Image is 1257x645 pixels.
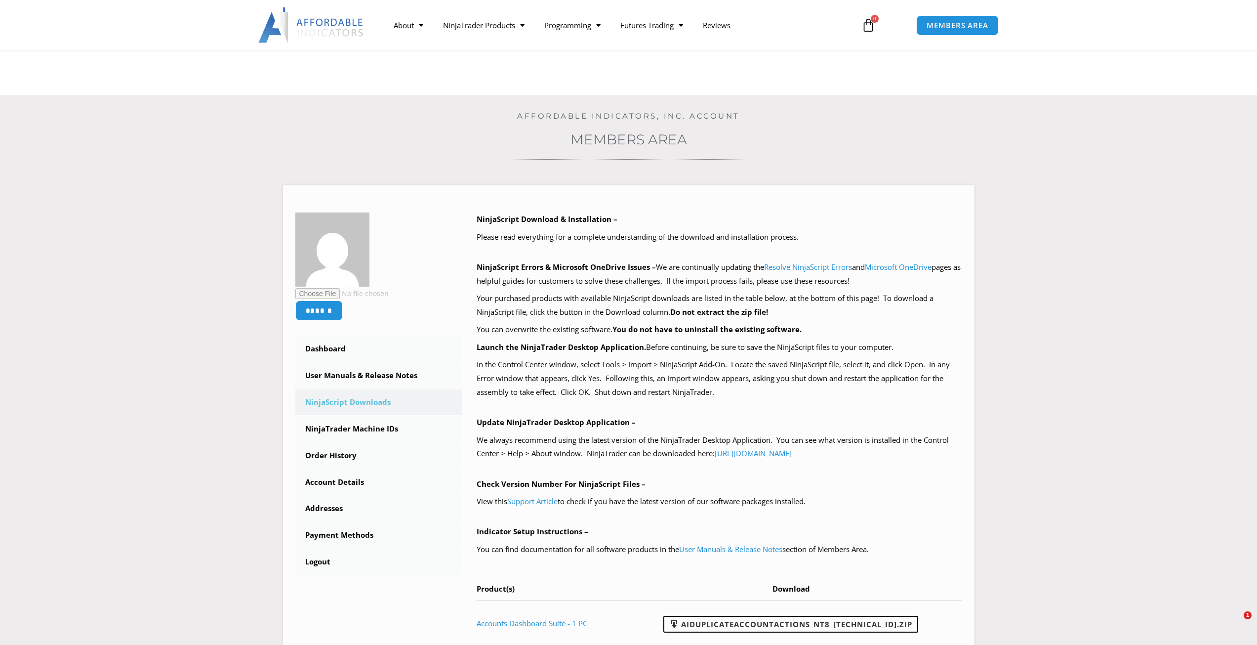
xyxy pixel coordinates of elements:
p: We are continually updating the and pages as helpful guides for customers to solve these challeng... [477,260,962,288]
span: Download [772,584,810,594]
a: User Manuals & Release Notes [679,544,782,554]
a: Reviews [693,14,740,37]
a: Microsoft OneDrive [865,262,932,272]
a: Account Details [295,470,462,495]
p: You can overwrite the existing software. [477,323,962,337]
p: Please read everything for a complete understanding of the download and installation process. [477,230,962,244]
a: Order History [295,443,462,469]
p: Your purchased products with available NinjaScript downloads are listed in the table below, at th... [477,292,962,319]
a: MEMBERS AREA [916,15,999,36]
b: You do not have to uninstall the existing software. [612,324,802,334]
a: Accounts Dashboard Suite - 1 PC [477,618,587,628]
a: Affordable Indicators, Inc. Account [517,111,740,121]
a: Support Article [507,496,558,506]
b: Indicator Setup Instructions – [477,526,588,536]
span: MEMBERS AREA [927,22,988,29]
a: Programming [534,14,610,37]
a: Resolve NinjaScript Errors [764,262,852,272]
a: Dashboard [295,336,462,362]
p: Before continuing, be sure to save the NinjaScript files to your computer. [477,341,962,354]
a: Logout [295,549,462,575]
p: In the Control Center window, select Tools > Import > NinjaScript Add-On. Locate the saved NinjaS... [477,358,962,399]
iframe: Intercom live chat [1223,611,1247,635]
p: We always recommend using the latest version of the NinjaTrader Desktop Application. You can see ... [477,433,962,461]
p: You can find documentation for all software products in the section of Members Area. [477,543,962,557]
a: NinjaTrader Products [433,14,534,37]
a: Addresses [295,496,462,521]
a: NinjaTrader Machine IDs [295,416,462,442]
b: Do not extract the zip file! [670,307,768,317]
span: Product(s) [477,584,515,594]
img: LogoAI | Affordable Indicators – NinjaTrader [258,7,365,43]
b: NinjaScript Download & Installation – [477,214,617,224]
b: Launch the NinjaTrader Desktop Application. [477,342,646,352]
a: About [384,14,433,37]
p: View this to check if you have the latest version of our software packages installed. [477,495,962,509]
span: 1 [1244,611,1252,619]
a: Members Area [570,131,687,148]
nav: Menu [384,14,850,37]
b: Update NinjaTrader Desktop Application – [477,417,636,427]
span: 0 [871,15,879,23]
b: Check Version Number For NinjaScript Files – [477,479,646,489]
b: NinjaScript Errors & Microsoft OneDrive Issues – [477,262,656,272]
nav: Account pages [295,336,462,575]
a: 0 [847,11,890,40]
a: Futures Trading [610,14,693,37]
img: 1abd75397d97bf37cdeb5b9b669ee968e199dbd6b4b2aaa8192be873fcb36a22 [295,213,369,287]
a: [URL][DOMAIN_NAME] [715,448,792,458]
a: Payment Methods [295,522,462,548]
a: AIDuplicateAccountActions_NT8_[TECHNICAL_ID].zip [663,616,918,633]
a: User Manuals & Release Notes [295,363,462,388]
a: NinjaScript Downloads [295,389,462,415]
